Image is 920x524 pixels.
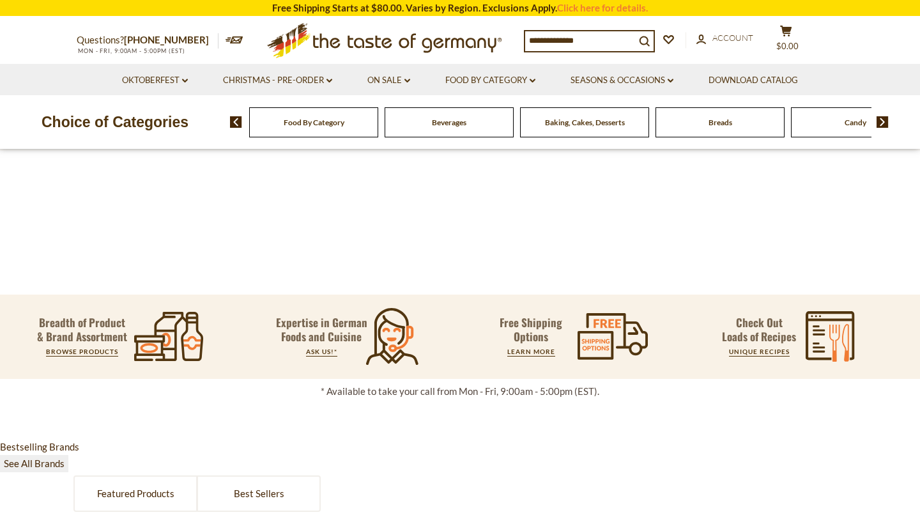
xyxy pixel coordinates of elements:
span: Account [712,33,753,43]
a: Food By Category [284,118,344,127]
a: Baking, Cakes, Desserts [545,118,625,127]
p: Breadth of Product & Brand Assortment [37,316,127,344]
span: MON - FRI, 9:00AM - 5:00PM (EST) [77,47,185,54]
a: Beverages [432,118,466,127]
img: next arrow [877,116,889,128]
a: Food By Category [445,73,535,88]
a: Oktoberfest [122,73,188,88]
p: Check Out Loads of Recipes [722,316,796,344]
a: [PHONE_NUMBER] [124,34,209,45]
p: Free Shipping Options [489,316,573,344]
p: Questions? [77,32,218,49]
p: Expertise in German Foods and Cuisine [275,316,367,344]
a: ASK US!* [306,348,337,355]
a: On Sale [367,73,410,88]
a: Breads [709,118,732,127]
a: Seasons & Occasions [571,73,673,88]
a: Download Catalog [709,73,798,88]
button: $0.00 [767,25,805,57]
a: Featured Products [75,477,196,511]
a: Best Sellers [198,477,319,511]
a: Click here for details. [557,2,648,13]
a: BROWSE PRODUCTS [46,348,118,355]
a: UNIQUE RECIPES [729,348,790,355]
span: $0.00 [776,41,799,51]
a: LEARN MORE [507,348,555,355]
a: Christmas - PRE-ORDER [223,73,332,88]
a: Account [696,31,753,45]
a: Candy [845,118,866,127]
img: previous arrow [230,116,242,128]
